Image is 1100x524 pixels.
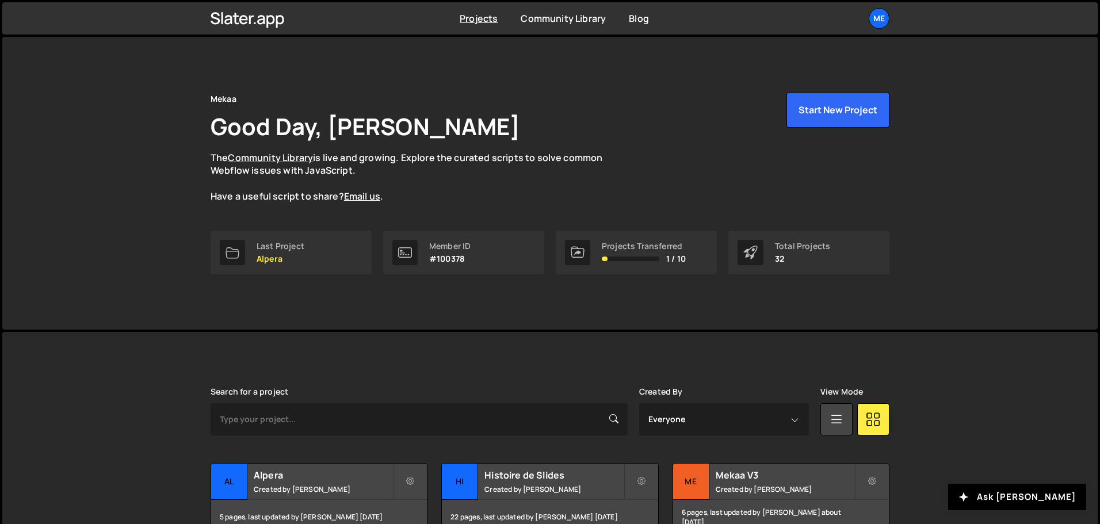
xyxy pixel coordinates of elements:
[429,254,471,263] p: #100378
[460,12,498,25] a: Projects
[211,110,520,142] h1: Good Day, [PERSON_NAME]
[948,484,1086,510] button: Ask [PERSON_NAME]
[602,242,686,251] div: Projects Transferred
[639,387,683,396] label: Created By
[716,484,854,494] small: Created by [PERSON_NAME]
[211,387,288,396] label: Search for a project
[257,254,304,263] p: Alpera
[521,12,606,25] a: Community Library
[442,464,478,500] div: Hi
[228,151,313,164] a: Community Library
[716,469,854,481] h2: Mekaa V3
[775,242,830,251] div: Total Projects
[666,254,686,263] span: 1 / 10
[211,231,372,274] a: Last Project Alpera
[344,190,380,202] a: Email us
[629,12,649,25] a: Blog
[254,484,392,494] small: Created by [PERSON_NAME]
[673,464,709,500] div: Me
[786,92,889,128] button: Start New Project
[429,242,471,251] div: Member ID
[211,403,628,435] input: Type your project...
[211,151,625,203] p: The is live and growing. Explore the curated scripts to solve common Webflow issues with JavaScri...
[484,484,623,494] small: Created by [PERSON_NAME]
[254,469,392,481] h2: Alpera
[257,242,304,251] div: Last Project
[211,464,247,500] div: Al
[211,92,236,106] div: Mekaa
[484,469,623,481] h2: Histoire de Slides
[820,387,863,396] label: View Mode
[775,254,830,263] p: 32
[869,8,889,29] a: Me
